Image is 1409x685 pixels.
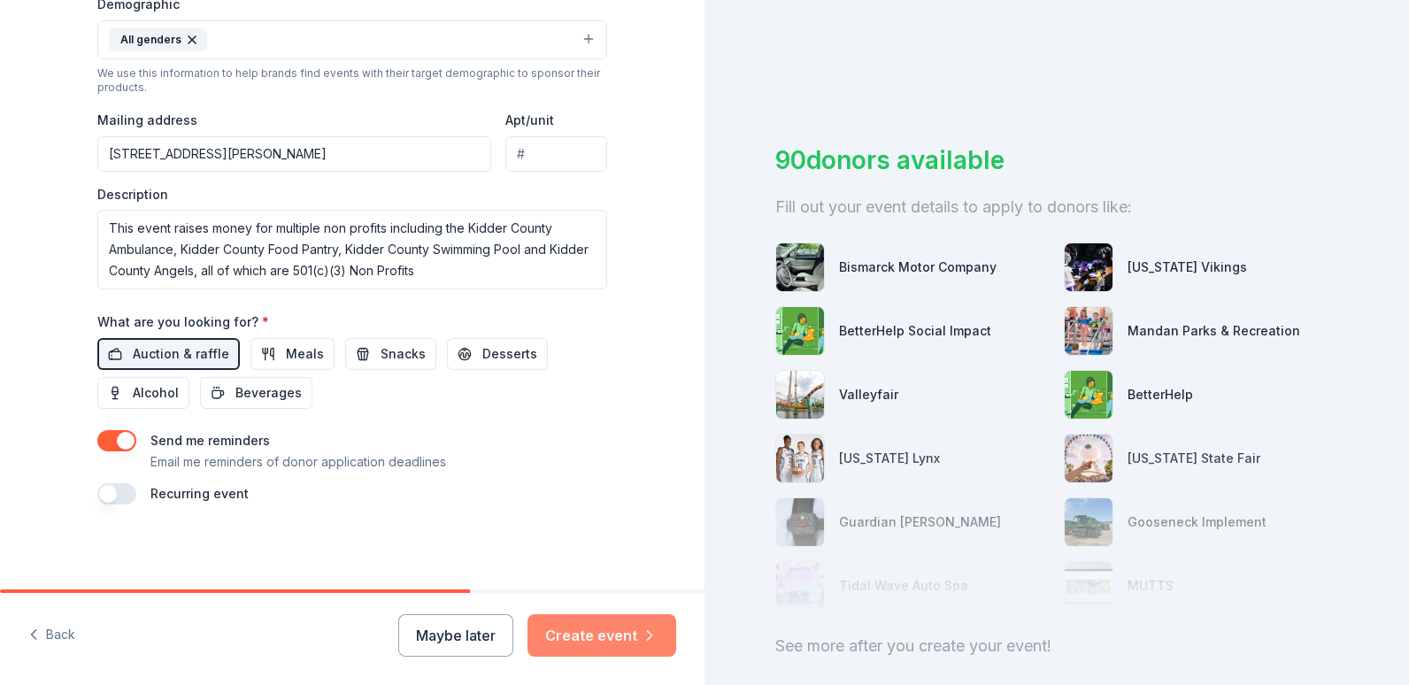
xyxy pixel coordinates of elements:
img: photo for Valleyfair [776,371,824,419]
button: Desserts [447,338,548,370]
div: Valleyfair [839,384,898,405]
button: All genders [97,20,607,59]
textarea: This event raises money for multiple non profits including the Kidder County Ambulance, Kidder Co... [97,210,607,289]
span: Snacks [381,343,426,365]
div: 90 donors available [775,142,1338,179]
button: Snacks [345,338,436,370]
label: Send me reminders [150,433,270,448]
button: Auction & raffle [97,338,240,370]
button: Meals [250,338,335,370]
label: What are you looking for? [97,313,269,331]
div: Bismarck Motor Company [839,257,997,278]
div: [US_STATE] Vikings [1128,257,1247,278]
img: photo for Bismarck Motor Company [776,243,824,291]
button: Alcohol [97,377,189,409]
input: Enter a US address [97,136,491,172]
label: Description [97,186,168,204]
img: photo for Minnesota Vikings [1065,243,1113,291]
div: Mandan Parks & Recreation [1128,320,1300,342]
p: Email me reminders of donor application deadlines [150,451,446,473]
div: We use this information to help brands find events with their target demographic to sponsor their... [97,66,607,95]
div: Fill out your event details to apply to donors like: [775,193,1338,221]
span: Beverages [235,382,302,404]
label: Apt/unit [505,112,554,129]
span: Alcohol [133,382,179,404]
button: Maybe later [398,614,513,657]
span: Auction & raffle [133,343,229,365]
label: Recurring event [150,486,249,501]
div: BetterHelp Social Impact [839,320,991,342]
input: # [505,136,607,172]
span: Desserts [482,343,537,365]
button: Create event [527,614,676,657]
div: BetterHelp [1128,384,1193,405]
button: Beverages [200,377,312,409]
div: All genders [109,28,207,51]
img: photo for BetterHelp [1065,371,1113,419]
img: photo for BetterHelp Social Impact [776,307,824,355]
button: Back [28,617,75,654]
span: Meals [286,343,324,365]
div: See more after you create your event! [775,632,1338,660]
label: Mailing address [97,112,197,129]
img: photo for Mandan Parks & Recreation [1065,307,1113,355]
